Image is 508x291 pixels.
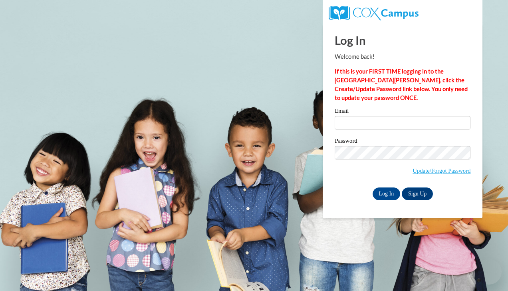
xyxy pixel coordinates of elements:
[335,32,470,48] h1: Log In
[335,108,470,116] label: Email
[373,187,401,200] input: Log In
[402,187,433,200] a: Sign Up
[335,68,468,101] strong: If this is your FIRST TIME logging in to the [GEOGRAPHIC_DATA][PERSON_NAME], click the Create/Upd...
[476,259,502,285] iframe: Button to launch messaging window
[335,138,470,146] label: Password
[335,52,470,61] p: Welcome back!
[413,167,470,174] a: Update/Forgot Password
[329,6,418,20] img: COX Campus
